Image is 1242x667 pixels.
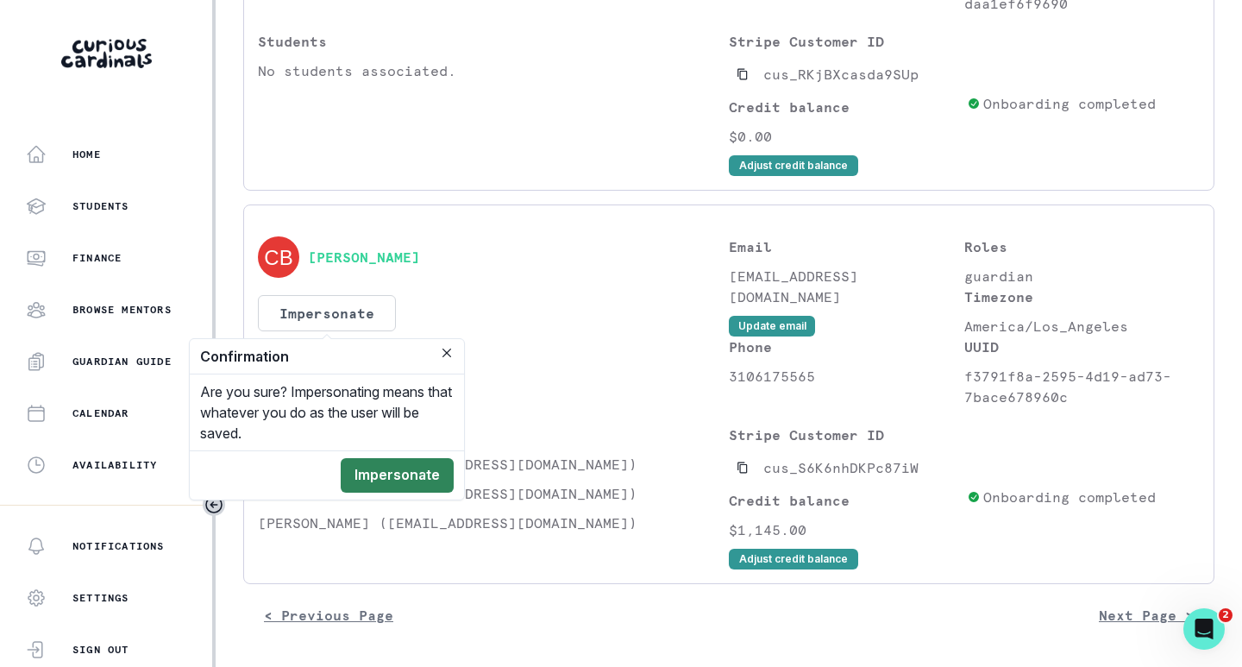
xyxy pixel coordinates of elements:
[729,490,960,511] p: Credit balance
[203,494,225,516] button: Toggle sidebar
[729,31,960,52] p: Stripe Customer ID
[729,60,756,88] button: Copied to clipboard
[729,454,756,481] button: Copied to clipboard
[964,366,1200,407] p: f3791f8a-2595-4d19-ad73-7bace678960c
[763,457,919,478] p: cus_S6K6nhDKPc87iW
[729,549,858,569] button: Adjust credit balance
[72,406,129,420] p: Calendar
[729,97,960,117] p: Credit balance
[61,39,152,68] img: Curious Cardinals Logo
[729,266,964,307] p: [EMAIL_ADDRESS][DOMAIN_NAME]
[72,591,129,605] p: Settings
[983,93,1156,114] p: Onboarding completed
[729,366,964,387] p: 3106175565
[964,316,1200,337] p: America/Los_Angeles
[1219,608,1233,622] span: 2
[258,425,729,445] p: Students
[243,598,414,632] button: < Previous Page
[258,31,729,52] p: Students
[341,458,454,493] button: Impersonate
[729,337,964,357] p: Phone
[729,425,960,445] p: Stripe Customer ID
[729,126,960,147] p: $0.00
[72,458,157,472] p: Availability
[763,64,919,85] p: cus_RKjBXcasda9SUp
[72,199,129,213] p: Students
[436,343,457,363] button: Close
[72,539,165,553] p: Notifications
[72,251,122,265] p: Finance
[1183,608,1225,650] iframe: Intercom live chat
[729,236,964,257] p: Email
[72,355,172,368] p: Guardian Guide
[258,513,729,533] p: [PERSON_NAME] ([EMAIL_ADDRESS][DOMAIN_NAME])
[258,60,729,81] p: No students associated.
[258,295,396,331] button: Impersonate
[308,249,420,266] button: [PERSON_NAME]
[190,374,464,450] div: Are you sure? Impersonating means that whatever you do as the user will be saved.
[72,303,172,317] p: Browse Mentors
[729,155,858,176] button: Adjust credit balance
[1078,598,1214,632] button: Next Page >
[964,266,1200,286] p: guardian
[72,643,129,657] p: Sign Out
[964,337,1200,357] p: UUID
[964,286,1200,307] p: Timezone
[258,483,729,504] p: [PERSON_NAME] ([EMAIL_ADDRESS][DOMAIN_NAME])
[983,487,1156,507] p: Onboarding completed
[729,316,815,337] button: Update email
[190,339,464,374] header: Confirmation
[72,148,101,161] p: Home
[729,519,960,540] p: $1,145.00
[964,236,1200,257] p: Roles
[258,454,729,475] p: [PERSON_NAME] ([EMAIL_ADDRESS][DOMAIN_NAME])
[258,236,299,278] img: svg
